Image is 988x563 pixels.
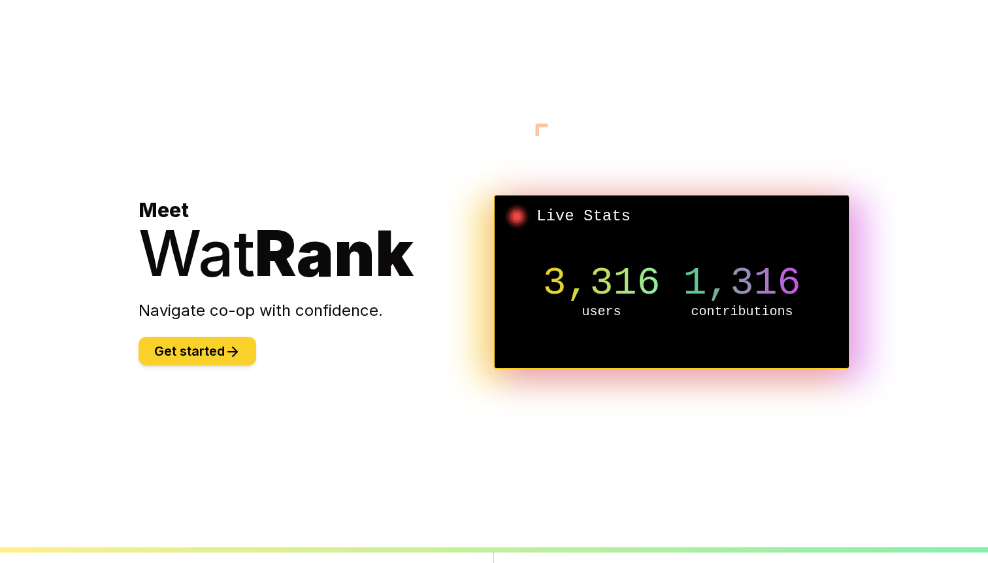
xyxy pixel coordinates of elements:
a: Get started [139,345,256,358]
span: Wat [139,215,255,291]
p: users [531,303,672,321]
button: Get started [139,337,256,366]
span: Rank [255,215,414,291]
p: Navigate co-op with confidence. [139,300,494,321]
h1: Meet [139,198,494,284]
p: contributions [672,303,812,321]
h2: Live Stats [505,206,838,227]
p: 3,316 [531,264,672,303]
p: 1,316 [672,264,812,303]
